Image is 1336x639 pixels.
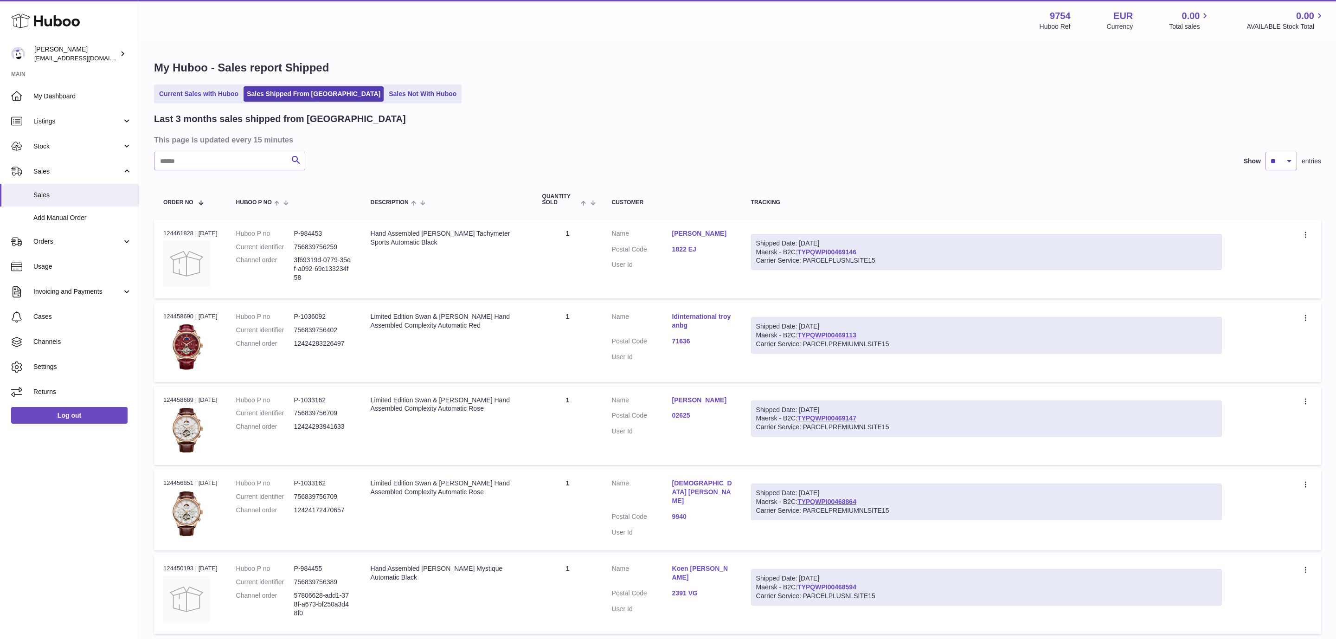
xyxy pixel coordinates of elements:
[33,237,122,246] span: Orders
[672,564,732,582] a: Koen [PERSON_NAME]
[756,592,1217,600] div: Carrier Service: PARCELPLUSNLSITE15
[294,591,352,618] dd: 57806628-add1-378f-a673-bf250a3d48f0
[236,312,294,321] dt: Huboo P no
[672,245,732,254] a: 1822 EJ
[756,506,1217,515] div: Carrier Service: PARCELPREMIUMNLSITE15
[612,337,672,348] dt: Postal Code
[11,47,25,61] img: info@fieldsluxury.london
[236,200,272,206] span: Huboo P no
[244,86,384,102] a: Sales Shipped From [GEOGRAPHIC_DATA]
[672,337,732,346] a: 71636
[163,564,218,573] div: 124450193 | [DATE]
[294,243,352,252] dd: 756839756259
[612,479,672,508] dt: Name
[294,409,352,418] dd: 756839756709
[154,60,1321,75] h1: My Huboo - Sales report Shipped
[756,489,1217,497] div: Shipped Date: [DATE]
[154,135,1319,145] h3: This page is updated every 15 minutes
[672,396,732,405] a: [PERSON_NAME]
[751,569,1222,606] div: Maersk - B2C:
[533,555,603,633] td: 1
[751,234,1222,271] div: Maersk - B2C:
[533,303,603,381] td: 1
[163,229,218,238] div: 124461828 | [DATE]
[33,362,132,371] span: Settings
[294,422,352,431] dd: 12424293941633
[756,256,1217,265] div: Carrier Service: PARCELPLUSNLSITE15
[1296,10,1314,22] span: 0.00
[33,337,132,346] span: Channels
[236,564,294,573] dt: Huboo P no
[156,86,242,102] a: Current Sales with Huboo
[371,229,524,247] div: Hand Assembled [PERSON_NAME] Tachymeter Sports Automatic Black
[672,229,732,238] a: [PERSON_NAME]
[612,312,672,332] dt: Name
[751,400,1222,437] div: Maersk - B2C:
[34,54,136,62] span: [EMAIL_ADDRESS][DOMAIN_NAME]
[236,326,294,335] dt: Current identifier
[163,491,210,537] img: 97541756811602.jpg
[33,167,122,176] span: Sales
[1169,22,1210,31] span: Total sales
[294,229,352,238] dd: P-984453
[612,200,732,206] div: Customer
[294,578,352,587] dd: 756839756389
[612,245,672,256] dt: Postal Code
[236,591,294,618] dt: Channel order
[294,339,352,348] dd: 12424283226497
[294,256,352,282] dd: 3f69319d-0779-35ef-a092-69c133234f58
[33,92,132,101] span: My Dashboard
[1040,22,1071,31] div: Huboo Ref
[612,229,672,240] dt: Name
[33,387,132,396] span: Returns
[612,353,672,361] dt: User Id
[751,484,1222,520] div: Maersk - B2C:
[1107,22,1133,31] div: Currency
[294,396,352,405] dd: P-1033162
[371,200,409,206] span: Description
[33,312,132,321] span: Cases
[33,262,132,271] span: Usage
[163,200,193,206] span: Order No
[294,326,352,335] dd: 756839756402
[371,396,524,413] div: Limited Edition Swan & [PERSON_NAME] Hand Assembled Complexity Automatic Rose
[33,213,132,222] span: Add Manual Order
[612,396,672,407] dt: Name
[236,243,294,252] dt: Current identifier
[756,340,1217,349] div: Carrier Service: PARCELPREMIUMNLSITE15
[672,411,732,420] a: 02625
[751,317,1222,354] div: Maersk - B2C:
[236,479,294,488] dt: Huboo P no
[797,248,856,256] a: TYPQWPI00469146
[163,407,210,453] img: 97541756811602.jpg
[294,312,352,321] dd: P-1036092
[236,339,294,348] dt: Channel order
[1246,22,1325,31] span: AVAILABLE Stock Total
[236,409,294,418] dt: Current identifier
[163,576,210,622] img: no-photo.jpg
[33,117,122,126] span: Listings
[154,113,406,125] h2: Last 3 months sales shipped from [GEOGRAPHIC_DATA]
[236,422,294,431] dt: Channel order
[34,45,118,63] div: [PERSON_NAME]
[612,589,672,600] dt: Postal Code
[756,406,1217,414] div: Shipped Date: [DATE]
[163,479,218,487] div: 124456851 | [DATE]
[294,564,352,573] dd: P-984455
[797,331,856,339] a: TYPQWPI00469113
[612,528,672,537] dt: User Id
[236,396,294,405] dt: Huboo P no
[797,498,856,505] a: TYPQWPI00468864
[163,396,218,404] div: 124458689 | [DATE]
[33,191,132,200] span: Sales
[612,427,672,436] dt: User Id
[236,578,294,587] dt: Current identifier
[385,86,460,102] a: Sales Not With Huboo
[751,200,1222,206] div: Tracking
[612,260,672,269] dt: User Id
[294,506,352,515] dd: 12424172470657
[163,240,210,287] img: no-photo.jpg
[542,194,579,206] span: Quantity Sold
[756,239,1217,248] div: Shipped Date: [DATE]
[612,411,672,422] dt: Postal Code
